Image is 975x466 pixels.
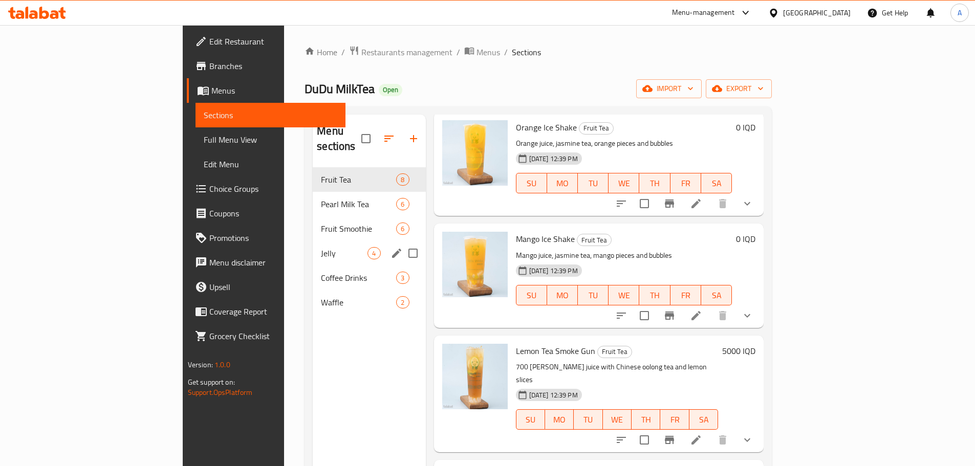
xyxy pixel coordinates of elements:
[664,412,685,427] span: FR
[670,173,701,193] button: FR
[187,78,345,103] a: Menus
[188,386,253,399] a: Support.OpsPlatform
[579,122,613,134] span: Fruit Tea
[321,272,396,284] span: Coffee Drinks
[187,250,345,275] a: Menu disclaimer
[690,309,702,322] a: Edit menu item
[355,128,377,149] span: Select all sections
[657,191,682,216] button: Branch-specific-item
[657,303,682,328] button: Branch-specific-item
[204,109,337,121] span: Sections
[689,409,718,430] button: SA
[705,288,728,303] span: SA
[579,122,614,135] div: Fruit Tea
[521,176,543,191] span: SU
[516,173,547,193] button: SU
[377,126,401,151] span: Sort sections
[401,126,426,151] button: Add section
[636,412,656,427] span: TH
[397,298,408,307] span: 2
[204,134,337,146] span: Full Menu View
[209,281,337,293] span: Upsell
[321,247,367,259] span: Jelly
[613,288,635,303] span: WE
[305,46,772,59] nav: breadcrumb
[211,84,337,97] span: Menus
[209,35,337,48] span: Edit Restaurant
[690,197,702,210] a: Edit menu item
[722,344,755,358] h6: 5000 IQD
[603,409,632,430] button: WE
[209,330,337,342] span: Grocery Checklist
[349,46,452,59] a: Restaurants management
[442,120,508,186] img: Orange Ice Shake
[675,288,697,303] span: FR
[397,224,408,234] span: 6
[714,82,764,95] span: export
[476,46,500,58] span: Menus
[397,273,408,283] span: 3
[736,120,755,135] h6: 0 IQD
[313,265,425,290] div: Coffee Drinks3
[521,412,541,427] span: SU
[607,412,627,427] span: WE
[525,266,582,276] span: [DATE] 12:39 PM
[634,193,655,214] span: Select to update
[643,288,666,303] span: TH
[525,154,582,164] span: [DATE] 12:39 PM
[694,412,714,427] span: SA
[639,285,670,305] button: TH
[209,232,337,244] span: Promotions
[321,173,396,186] span: Fruit Tea
[313,216,425,241] div: Fruit Smoothie6
[516,361,719,386] p: 700 [PERSON_NAME] juice with Chinese oolong tea and lemon slices
[396,223,409,235] div: items
[187,275,345,299] a: Upsell
[516,409,545,430] button: SU
[313,167,425,192] div: Fruit Tea8
[578,285,609,305] button: TU
[643,176,666,191] span: TH
[204,158,337,170] span: Edit Menu
[396,272,409,284] div: items
[578,412,598,427] span: TU
[690,434,702,446] a: Edit menu item
[609,428,634,452] button: sort-choices
[634,305,655,326] span: Select to update
[525,390,582,400] span: [DATE] 12:39 PM
[188,358,213,371] span: Version:
[706,79,772,98] button: export
[209,183,337,195] span: Choice Groups
[196,152,345,176] a: Edit Menu
[660,409,689,430] button: FR
[547,285,578,305] button: MO
[396,296,409,308] div: items
[578,173,609,193] button: TU
[657,428,682,452] button: Branch-specific-item
[313,163,425,319] nav: Menu sections
[577,234,611,246] span: Fruit Tea
[675,176,697,191] span: FR
[582,176,604,191] span: TU
[741,197,753,210] svg: Show Choices
[209,207,337,219] span: Coupons
[187,226,345,250] a: Promotions
[632,409,660,430] button: TH
[321,296,396,308] div: Waffle
[598,346,632,358] span: Fruit Tea
[613,176,635,191] span: WE
[701,173,732,193] button: SA
[701,285,732,305] button: SA
[634,429,655,451] span: Select to update
[187,324,345,348] a: Grocery Checklist
[187,201,345,226] a: Coupons
[521,288,543,303] span: SU
[705,176,728,191] span: SA
[636,79,702,98] button: import
[209,305,337,318] span: Coverage Report
[672,7,735,19] div: Menu-management
[367,247,380,259] div: items
[464,46,500,59] a: Menus
[209,256,337,269] span: Menu disclaimer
